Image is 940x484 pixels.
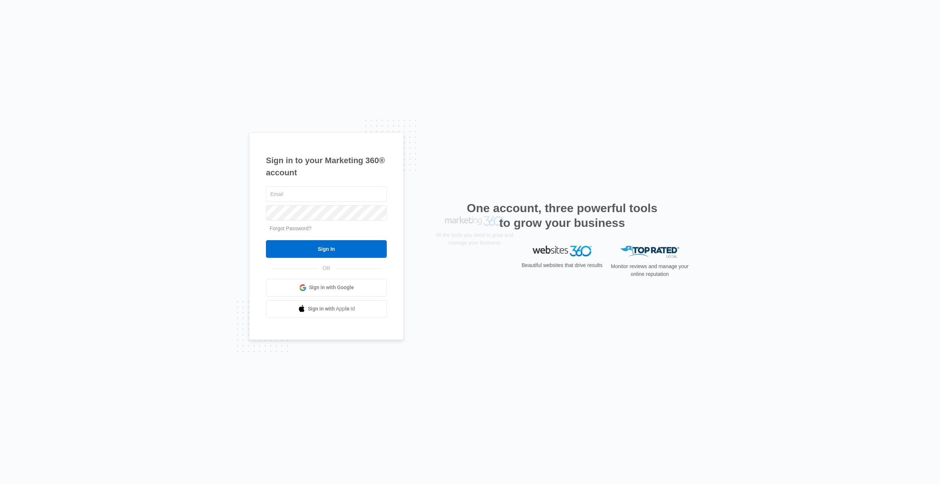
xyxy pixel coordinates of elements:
h1: Sign in to your Marketing 360® account [266,154,387,179]
input: Email [266,186,387,202]
span: Sign in with Apple Id [308,305,355,313]
a: Sign in with Google [266,279,387,297]
a: Sign in with Apple Id [266,300,387,318]
p: All the tools you need to grow and manage your business [433,261,516,276]
p: Monitor reviews and manage your online reputation [608,263,691,278]
img: Marketing 360 [445,246,504,256]
h2: One account, three powerful tools to grow your business [464,201,660,230]
span: OR [318,264,336,272]
span: Sign in with Google [309,284,354,291]
p: Beautiful websites that drive results [521,262,603,269]
input: Sign In [266,240,387,258]
img: Websites 360 [533,246,592,256]
a: Forgot Password? [270,225,312,231]
img: Top Rated Local [620,246,679,258]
